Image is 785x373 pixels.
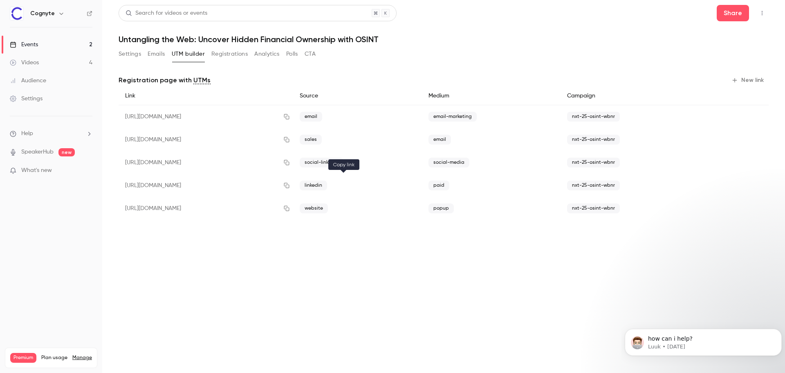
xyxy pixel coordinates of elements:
li: help-dropdown-opener [10,129,92,138]
button: Settings [119,47,141,61]
div: Campaign [561,87,709,105]
span: paid [428,181,449,190]
a: UTMs [193,75,211,85]
div: Videos [10,59,39,67]
div: Link [119,87,293,105]
span: email-marketing [428,112,477,122]
p: Registration page with [119,75,211,85]
span: nxt-25-osint-wbnr [567,112,620,122]
span: What's new [21,166,52,175]
button: Polls [286,47,298,61]
span: nxt-25-osint-wbnr [567,181,620,190]
button: Registrations [211,47,248,61]
a: SpeakerHub [21,148,54,156]
span: Premium [10,353,36,363]
h1: Untangling the Web: Uncover Hidden Financial Ownership with OSINT [119,34,769,44]
button: UTM builder [172,47,205,61]
h6: Cognyte [30,9,55,18]
div: [URL][DOMAIN_NAME] [119,151,293,174]
span: nxt-25-osint-wbnr [567,203,620,213]
span: sales [300,135,322,145]
div: [URL][DOMAIN_NAME] [119,174,293,197]
span: Help [21,129,33,138]
button: Share [717,5,749,21]
div: [URL][DOMAIN_NAME] [119,128,293,151]
a: Manage [72,355,92,361]
span: website [300,203,328,213]
span: social-media [428,158,469,167]
span: popup [428,203,454,213]
button: CTA [305,47,316,61]
span: email [300,112,322,122]
span: nxt-25-osint-wbnr [567,135,620,145]
img: Cognyte [10,7,23,20]
div: Medium [422,87,561,105]
div: Source [293,87,422,105]
div: [URL][DOMAIN_NAME] [119,105,293,129]
iframe: Noticeable Trigger [83,167,92,174]
div: Audience [10,77,46,85]
span: new [58,148,75,156]
div: Settings [10,95,43,103]
span: Plan usage [41,355,67,361]
div: Search for videos or events [126,9,207,18]
div: [URL][DOMAIN_NAME] [119,197,293,220]
iframe: Intercom notifications message [621,312,785,369]
span: social-linkedin [300,158,343,167]
span: linkedin [300,181,327,190]
button: Analytics [254,47,280,61]
span: nxt-25-osint-wbnr [567,158,620,167]
span: email [428,135,451,145]
button: New link [728,74,769,87]
div: Events [10,41,38,49]
button: Emails [148,47,165,61]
